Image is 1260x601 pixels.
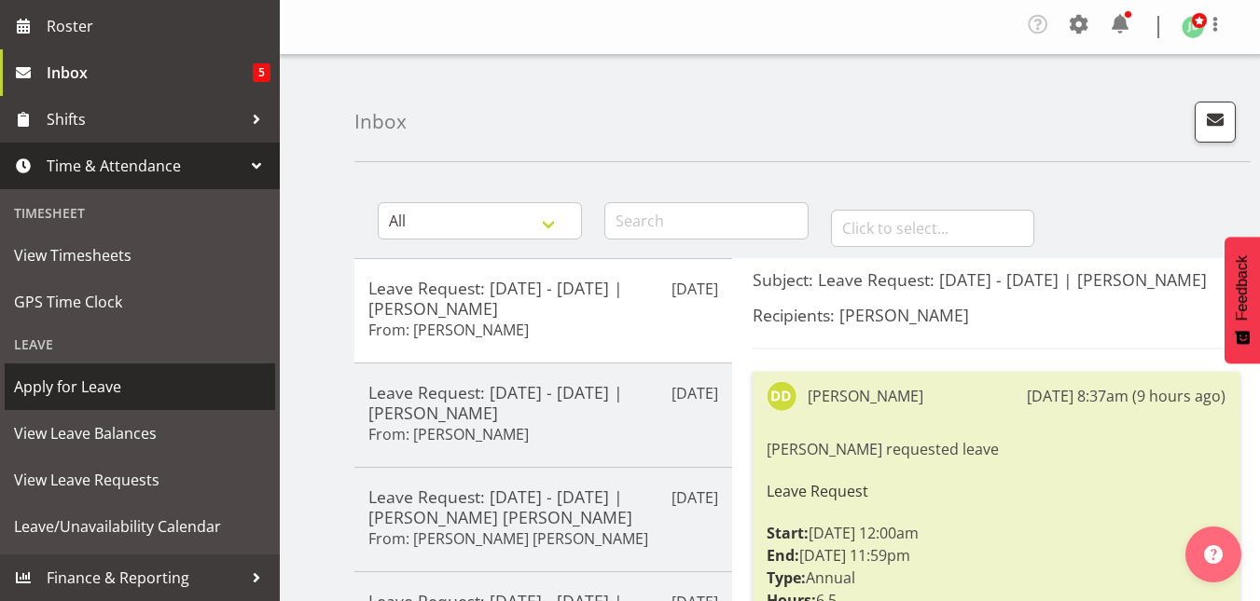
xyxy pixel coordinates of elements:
span: Finance & Reporting [47,564,242,592]
span: Shifts [47,105,242,133]
h5: Leave Request: [DATE] - [DATE] | [PERSON_NAME] [PERSON_NAME] [368,486,718,527]
p: [DATE] [672,278,718,300]
h5: Subject: Leave Request: [DATE] - [DATE] | [PERSON_NAME] [753,269,1239,290]
strong: End: [767,545,799,566]
div: [PERSON_NAME] [808,385,923,407]
input: Search [604,202,809,239]
span: Apply for Leave [14,373,266,401]
strong: Start: [767,523,809,543]
strong: Type: [767,567,806,588]
span: GPS Time Clock [14,288,266,316]
span: Time & Attendance [47,152,242,180]
a: View Timesheets [5,232,275,279]
img: danielle-donselaar8920.jpg [767,381,796,411]
a: View Leave Requests [5,457,275,503]
div: Leave [5,325,275,363]
a: GPS Time Clock [5,279,275,325]
span: View Leave Requests [14,466,266,494]
span: Feedback [1234,255,1251,321]
h6: From: [PERSON_NAME] [368,425,529,444]
a: View Leave Balances [5,410,275,457]
img: help-xxl-2.png [1204,545,1223,564]
span: Roster [47,12,270,40]
div: Timesheet [5,194,275,232]
h6: From: [PERSON_NAME] [PERSON_NAME] [368,529,648,548]
a: Apply for Leave [5,363,275,410]
span: 5 [253,63,270,82]
span: Inbox [47,59,253,87]
img: jodine-bunn132.jpg [1182,16,1204,38]
span: Leave/Unavailability Calendar [14,512,266,540]
p: [DATE] [672,486,718,509]
span: View Timesheets [14,241,266,269]
h5: Recipients: [PERSON_NAME] [753,305,1239,325]
h6: From: [PERSON_NAME] [368,321,529,339]
span: View Leave Balances [14,419,266,447]
div: [DATE] 8:37am (9 hours ago) [1027,385,1225,407]
button: Feedback - Show survey [1225,237,1260,363]
h4: Inbox [354,111,407,132]
p: [DATE] [672,382,718,404]
input: Click to select... [831,210,1035,247]
h6: Leave Request [767,483,1225,499]
h5: Leave Request: [DATE] - [DATE] | [PERSON_NAME] [368,382,718,423]
h5: Leave Request: [DATE] - [DATE] | [PERSON_NAME] [368,278,718,319]
a: Leave/Unavailability Calendar [5,503,275,550]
